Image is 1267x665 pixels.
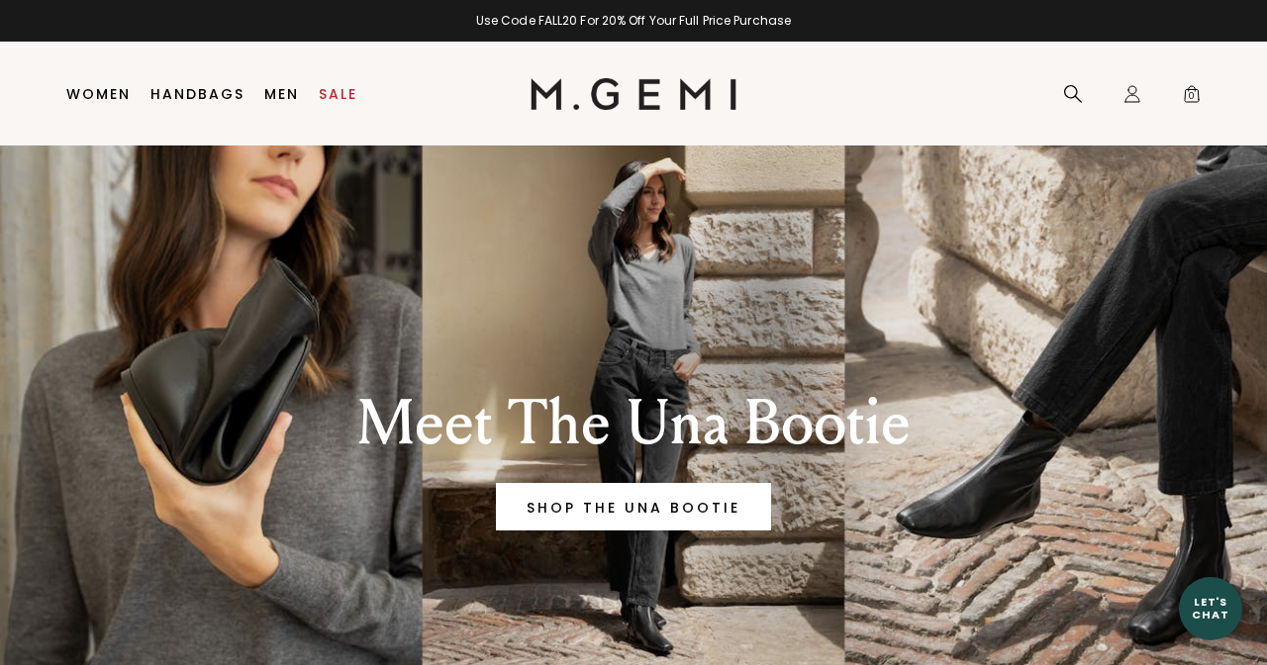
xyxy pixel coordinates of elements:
div: Meet The Una Bootie [266,388,1001,459]
span: 0 [1182,88,1202,108]
a: Handbags [150,86,244,102]
img: M.Gemi [531,78,737,110]
a: Men [264,86,299,102]
div: Let's Chat [1179,596,1242,620]
a: Banner primary button [496,483,771,530]
a: Women [66,86,131,102]
a: Sale [319,86,357,102]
